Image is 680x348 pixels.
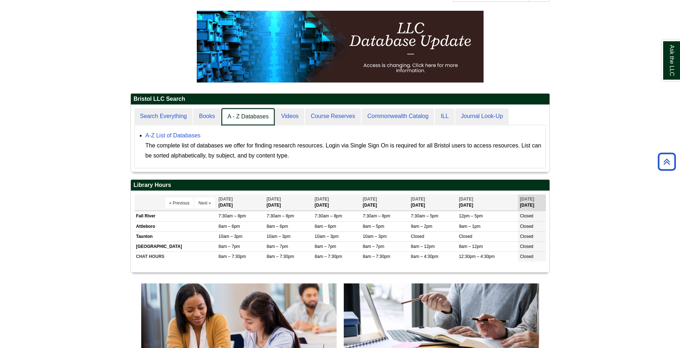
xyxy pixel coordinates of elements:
[305,108,361,124] a: Course Reserves
[520,254,533,259] span: Closed
[267,213,294,218] span: 7:30am – 8pm
[146,141,542,161] div: The complete list of databases we offer for finding research resources. Login via Single Sign On ...
[134,241,217,251] td: [GEOGRAPHIC_DATA]
[313,194,361,211] th: [DATE]
[520,224,533,229] span: Closed
[363,197,377,202] span: [DATE]
[362,108,434,124] a: Commonwealth Catalog
[219,234,243,239] span: 10am – 3pm
[363,224,384,229] span: 8am – 5pm
[435,108,454,124] a: ILL
[193,108,220,124] a: Books
[411,234,424,239] span: Closed
[411,197,425,202] span: [DATE]
[267,244,288,249] span: 8am – 7pm
[134,231,217,241] td: Taunton
[459,224,480,229] span: 9am – 1pm
[315,244,336,249] span: 8am – 7pm
[219,224,240,229] span: 8am – 6pm
[265,194,313,211] th: [DATE]
[411,254,438,259] span: 8am – 4:30pm
[222,108,275,125] a: A - Z Databases
[315,224,336,229] span: 8am – 6pm
[459,254,495,259] span: 12:30pm – 4:30pm
[363,234,387,239] span: 10am – 3pm
[219,213,246,218] span: 7:30am – 8pm
[195,198,215,208] button: Next »
[165,198,194,208] button: « Previous
[219,244,240,249] span: 8am – 7pm
[134,211,217,221] td: Fall River
[520,197,534,202] span: [DATE]
[315,254,342,259] span: 8am – 7:30pm
[459,213,483,218] span: 12pm – 5pm
[455,108,509,124] a: Journal Look-Up
[457,194,518,211] th: [DATE]
[409,194,457,211] th: [DATE]
[520,234,533,239] span: Closed
[146,132,201,138] a: A-Z List of Databases
[411,244,435,249] span: 8am – 12pm
[267,234,291,239] span: 10am – 3pm
[134,251,217,262] td: CHAT HOURS
[411,224,432,229] span: 9am – 2pm
[131,180,550,191] h2: Library Hours
[315,197,329,202] span: [DATE]
[520,213,533,218] span: Closed
[520,244,533,249] span: Closed
[363,244,384,249] span: 8am – 7pm
[217,194,265,211] th: [DATE]
[267,254,294,259] span: 8am – 7:30pm
[219,197,233,202] span: [DATE]
[518,194,546,211] th: [DATE]
[411,213,438,218] span: 7:30am – 5pm
[363,213,390,218] span: 7:30am – 8pm
[267,224,288,229] span: 8am – 6pm
[315,213,342,218] span: 7:30am – 8pm
[459,234,472,239] span: Closed
[275,108,304,124] a: Videos
[134,221,217,231] td: Attleboro
[131,94,550,105] h2: Bristol LLC Search
[315,234,339,239] span: 10am – 3pm
[655,157,678,166] a: Back to Top
[363,254,390,259] span: 8am – 7:30pm
[219,254,246,259] span: 8am – 7:30pm
[459,197,473,202] span: [DATE]
[459,244,483,249] span: 8am – 12pm
[361,194,409,211] th: [DATE]
[197,11,484,83] img: HTML tutorial
[134,108,193,124] a: Search Everything
[267,197,281,202] span: [DATE]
